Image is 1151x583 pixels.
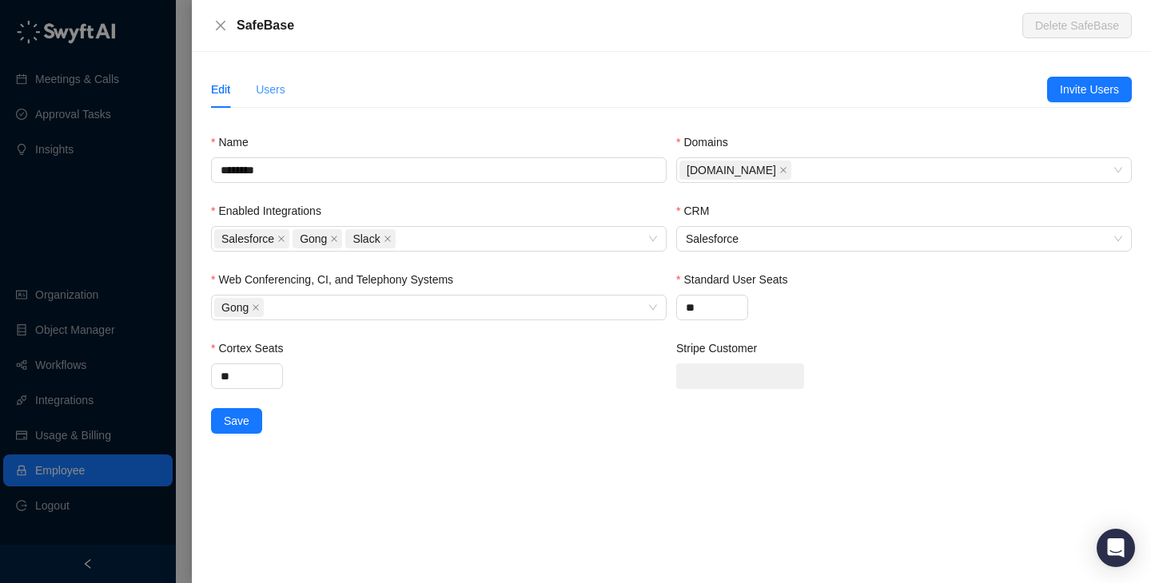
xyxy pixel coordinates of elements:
span: close [330,235,338,243]
span: close [384,235,392,243]
input: Domains [795,165,798,176]
span: Salesforce [686,227,1122,251]
button: Invite Users [1047,77,1132,102]
span: close [277,235,285,243]
span: Gong [214,298,264,317]
label: CRM [676,202,720,220]
label: Stripe Customer [676,339,768,357]
label: Domains [676,133,739,151]
span: [DOMAIN_NAME] [687,161,776,179]
input: Standard User Seats [677,295,747,319]
span: close [214,19,227,32]
div: Users [256,81,285,98]
button: Delete SafeBase [1022,13,1132,38]
span: Salesforce [221,230,274,248]
label: Enabled Integrations [211,202,333,220]
label: Name [211,133,260,151]
input: Enabled Integrations [399,233,402,245]
label: Cortex Seats [211,339,294,357]
span: safebase.io [679,161,791,180]
input: Cortex Seats [212,364,282,388]
input: Name [211,157,667,183]
button: Close [211,16,230,35]
span: Slack [345,229,395,248]
div: Edit [211,81,230,98]
span: Gong [221,299,249,316]
span: Gong [300,230,327,248]
div: Open Intercom Messenger [1097,529,1135,567]
label: Web Conferencing, CI, and Telephony Systems [211,271,464,288]
span: Save [224,412,249,430]
span: Salesforce [214,229,289,248]
button: Save [211,408,262,434]
span: Invite Users [1060,81,1119,98]
div: SafeBase [237,16,1022,35]
input: Web Conferencing, CI, and Telephony Systems [267,302,270,314]
span: close [779,166,787,174]
span: close [252,303,260,311]
span: Gong [293,229,342,248]
label: Standard User Seats [676,271,799,288]
span: Slack [352,230,380,248]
